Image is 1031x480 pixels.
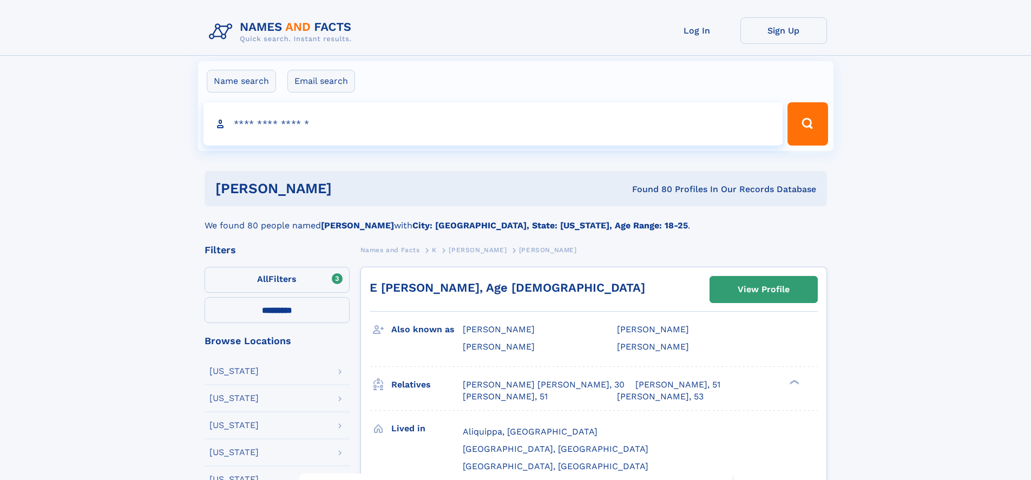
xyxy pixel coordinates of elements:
[205,17,360,47] img: Logo Names and Facts
[463,379,625,391] a: [PERSON_NAME] [PERSON_NAME], 30
[205,267,350,293] label: Filters
[205,206,827,232] div: We found 80 people named with .
[209,421,259,430] div: [US_STATE]
[635,379,720,391] a: [PERSON_NAME], 51
[463,341,535,352] span: [PERSON_NAME]
[287,70,355,93] label: Email search
[449,246,507,254] span: [PERSON_NAME]
[360,243,420,257] a: Names and Facts
[738,277,790,302] div: View Profile
[740,17,827,44] a: Sign Up
[463,324,535,334] span: [PERSON_NAME]
[617,341,689,352] span: [PERSON_NAME]
[209,394,259,403] div: [US_STATE]
[654,17,740,44] a: Log In
[207,70,276,93] label: Name search
[432,243,437,257] a: K
[787,102,828,146] button: Search Button
[209,448,259,457] div: [US_STATE]
[432,246,437,254] span: K
[321,220,394,231] b: [PERSON_NAME]
[463,444,648,454] span: [GEOGRAPHIC_DATA], [GEOGRAPHIC_DATA]
[710,277,817,303] a: View Profile
[215,182,482,195] h1: [PERSON_NAME]
[617,391,704,403] a: [PERSON_NAME], 53
[463,391,548,403] a: [PERSON_NAME], 51
[412,220,688,231] b: City: [GEOGRAPHIC_DATA], State: [US_STATE], Age Range: 18-25
[391,419,463,438] h3: Lived in
[463,461,648,471] span: [GEOGRAPHIC_DATA], [GEOGRAPHIC_DATA]
[617,324,689,334] span: [PERSON_NAME]
[205,336,350,346] div: Browse Locations
[449,243,507,257] a: [PERSON_NAME]
[463,426,597,437] span: Aliquippa, [GEOGRAPHIC_DATA]
[370,281,645,294] a: E [PERSON_NAME], Age [DEMOGRAPHIC_DATA]
[209,367,259,376] div: [US_STATE]
[787,378,800,385] div: ❯
[482,183,816,195] div: Found 80 Profiles In Our Records Database
[203,102,783,146] input: search input
[391,320,463,339] h3: Also known as
[257,274,268,284] span: All
[519,246,577,254] span: [PERSON_NAME]
[391,376,463,394] h3: Relatives
[205,245,350,255] div: Filters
